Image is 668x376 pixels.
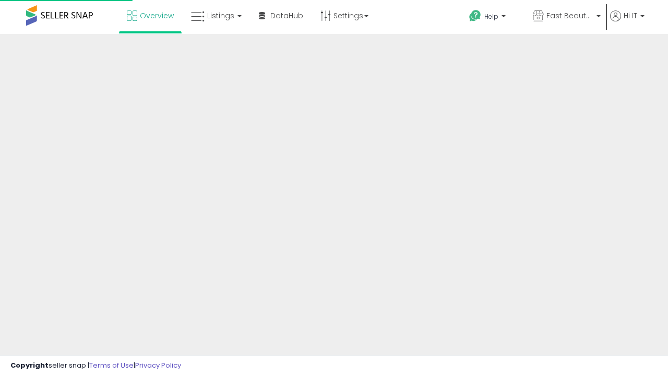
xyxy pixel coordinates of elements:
[207,10,234,21] span: Listings
[469,9,482,22] i: Get Help
[270,10,303,21] span: DataHub
[10,361,181,371] div: seller snap | |
[140,10,174,21] span: Overview
[624,10,637,21] span: Hi IT
[610,10,645,34] a: Hi IT
[546,10,593,21] span: Fast Beauty ([GEOGRAPHIC_DATA])
[10,360,49,370] strong: Copyright
[89,360,134,370] a: Terms of Use
[135,360,181,370] a: Privacy Policy
[484,12,498,21] span: Help
[461,2,523,34] a: Help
